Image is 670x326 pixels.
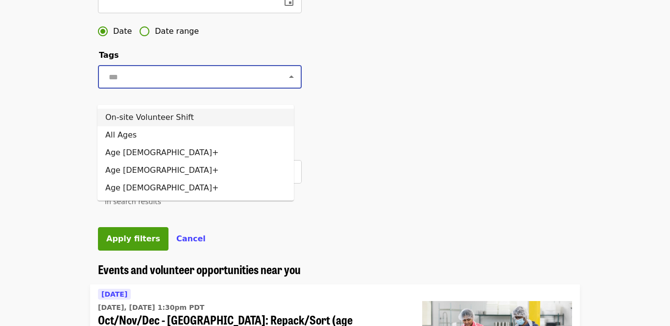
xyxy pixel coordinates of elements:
span: Date [113,25,132,37]
span: Events and volunteer opportunities near you [98,260,301,278]
li: Age [DEMOGRAPHIC_DATA]+ [97,144,294,162]
button: Close [285,70,298,84]
span: Tags [99,50,119,60]
time: [DATE], [DATE] 1:30pm PDT [98,303,204,313]
span: [DATE] [101,290,127,298]
button: Cancel [176,233,206,245]
span: Date range [155,25,199,37]
span: Apply filters [106,234,160,243]
span: Cancel [176,234,206,243]
li: Age [DEMOGRAPHIC_DATA]+ [97,179,294,197]
button: Apply filters [98,227,168,251]
li: On-site Volunteer Shift [97,109,294,126]
li: Age [DEMOGRAPHIC_DATA]+ [97,162,294,179]
li: All Ages [97,126,294,144]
